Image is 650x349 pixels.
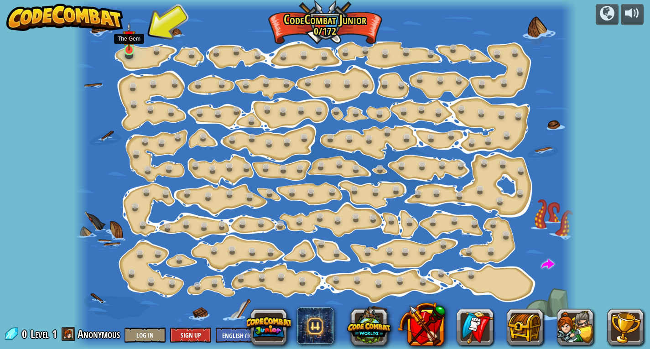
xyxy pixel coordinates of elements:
span: 1 [52,327,57,341]
button: Log In [125,328,166,343]
button: Campaigns [596,4,619,25]
button: Sign Up [170,328,211,343]
span: Level [31,327,49,342]
span: 0 [22,327,30,341]
img: CodeCombat - Learn how to code by playing a game [6,4,123,31]
img: level-banner-unstarted.png [123,22,135,51]
button: Adjust volume [621,4,644,25]
span: Anonymous [78,327,120,341]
